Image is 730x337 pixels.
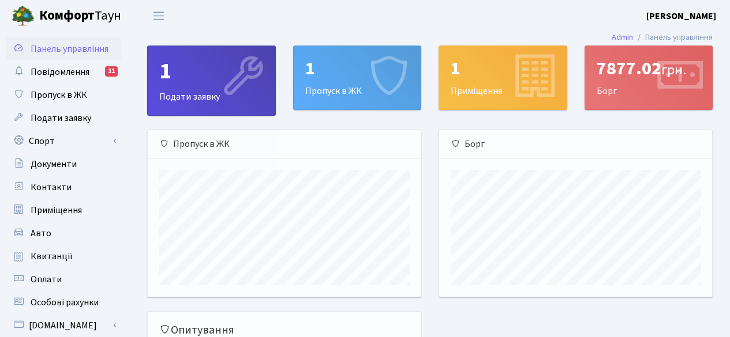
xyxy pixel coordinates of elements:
[39,6,121,26] span: Таун
[105,66,118,77] div: 11
[646,9,716,23] a: [PERSON_NAME]
[6,37,121,60] a: Панель управління
[31,273,62,286] span: Оплати
[612,31,633,43] a: Admin
[6,60,121,84] a: Повідомлення11
[6,291,121,314] a: Особові рахунки
[6,130,121,153] a: Спорт
[31,158,77,171] span: Документи
[31,112,91,124] span: Подати заявку
[31,204,82,217] span: Приміщення
[439,46,567,109] div: Приміщення
[6,199,121,222] a: Приміщення
[633,31,713,44] li: Панель управління
[6,107,121,130] a: Подати заявку
[144,6,173,25] button: Переключити навігацію
[39,6,95,25] b: Комфорт
[31,250,73,263] span: Квитанції
[305,58,410,79] div: 1
[594,25,730,50] nav: breadcrumb
[12,5,35,28] img: logo.png
[31,66,89,78] span: Повідомлення
[439,130,712,158] div: Борг
[148,46,275,115] div: Подати заявку
[159,323,409,337] h5: Опитування
[439,46,567,110] a: 1Приміщення
[294,46,421,109] div: Пропуск в ЖК
[6,314,121,337] a: [DOMAIN_NAME]
[148,130,421,158] div: Пропуск в ЖК
[147,46,276,116] a: 1Подати заявку
[31,43,108,55] span: Панель управління
[6,153,121,176] a: Документи
[6,176,121,199] a: Контакти
[597,58,701,79] div: 7877.02
[6,84,121,107] a: Пропуск в ЖК
[585,46,713,109] div: Борг
[6,222,121,245] a: Авто
[31,296,99,309] span: Особові рахунки
[451,58,555,79] div: 1
[646,10,716,22] b: [PERSON_NAME]
[6,245,121,268] a: Квитанції
[293,46,422,110] a: 1Пропуск в ЖК
[31,227,51,240] span: Авто
[159,58,264,85] div: 1
[6,268,121,291] a: Оплати
[31,181,72,194] span: Контакти
[31,89,87,101] span: Пропуск в ЖК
